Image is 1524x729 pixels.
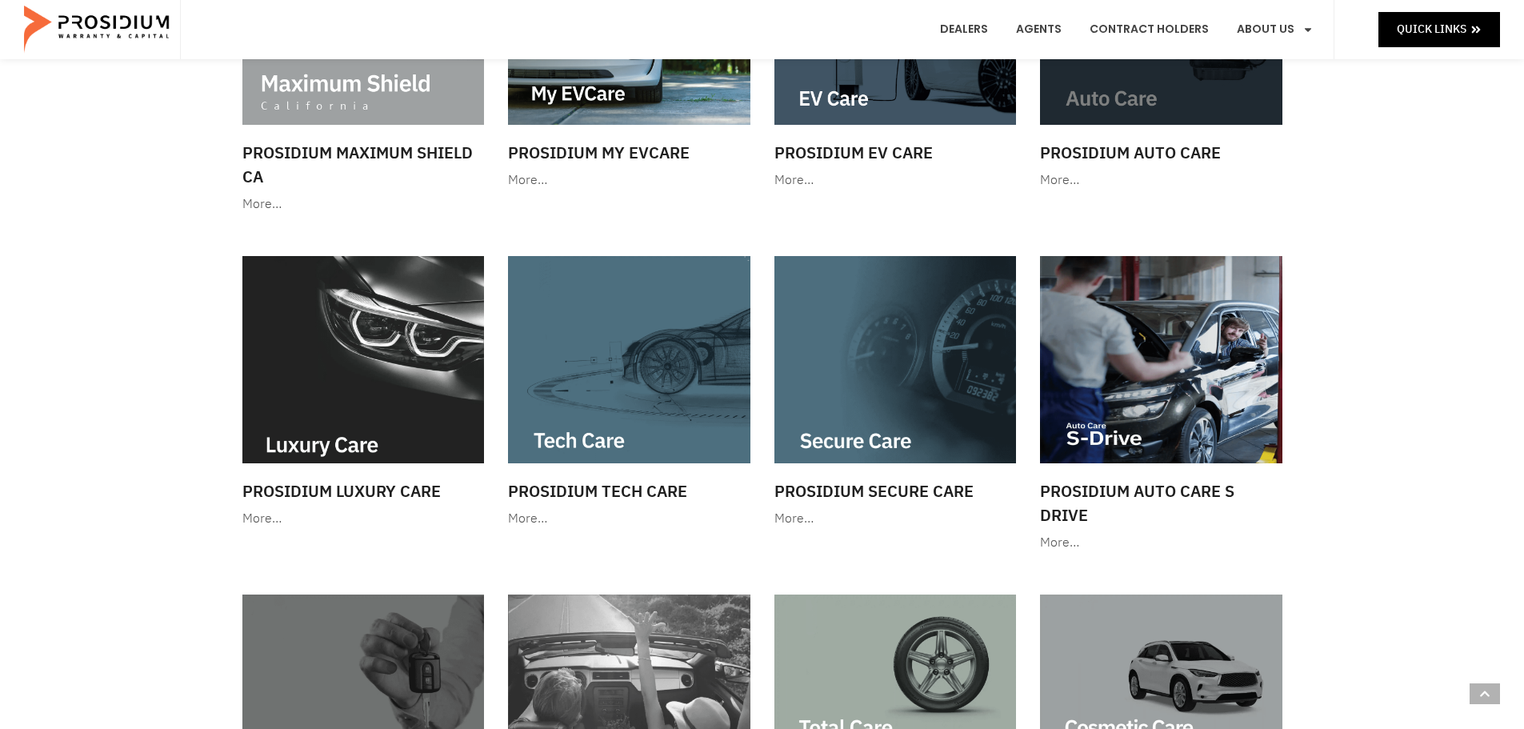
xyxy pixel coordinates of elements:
[1032,248,1290,563] a: Prosidium Auto Care S Drive More…
[508,141,750,165] h3: Prosidium My EVCare
[1397,19,1466,39] span: Quick Links
[774,507,1017,531] div: More…
[1040,531,1282,555] div: More…
[1040,141,1282,165] h3: Prosidium Auto Care
[774,479,1017,503] h3: Prosidium Secure Care
[766,248,1025,539] a: Prosidium Secure Care More…
[1040,479,1282,527] h3: Prosidium Auto Care S Drive
[1040,169,1282,192] div: More…
[500,248,758,539] a: Prosidium Tech Care More…
[242,141,485,189] h3: Prosidium Maximum Shield CA
[774,169,1017,192] div: More…
[242,507,485,531] div: More…
[1378,12,1500,46] a: Quick Links
[508,169,750,192] div: More…
[508,507,750,531] div: More…
[242,479,485,503] h3: Prosidium Luxury Care
[508,479,750,503] h3: Prosidium Tech Care
[242,193,485,216] div: More…
[234,248,493,539] a: Prosidium Luxury Care More…
[774,141,1017,165] h3: Prosidium EV Care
